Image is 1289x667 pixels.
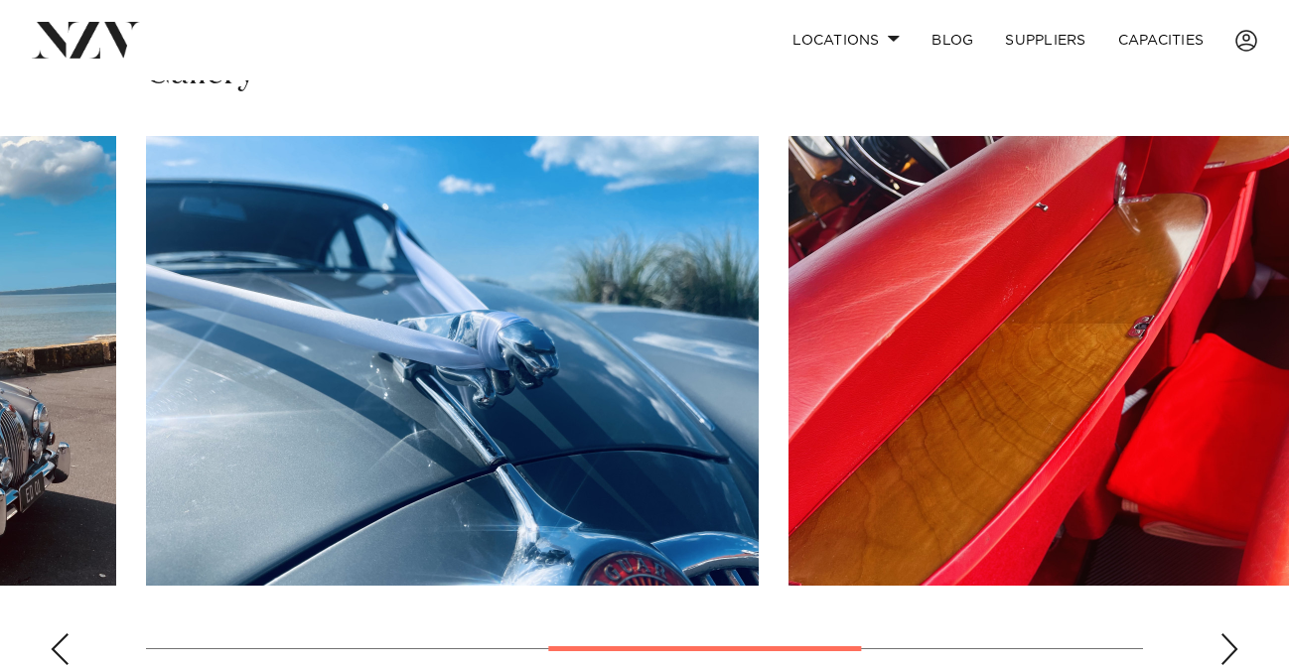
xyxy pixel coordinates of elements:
[777,19,916,62] a: Locations
[916,19,989,62] a: BLOG
[32,22,140,58] img: nzv-logo.png
[989,19,1101,62] a: SUPPLIERS
[1102,19,1220,62] a: Capacities
[146,136,759,586] swiper-slide: 3 / 5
